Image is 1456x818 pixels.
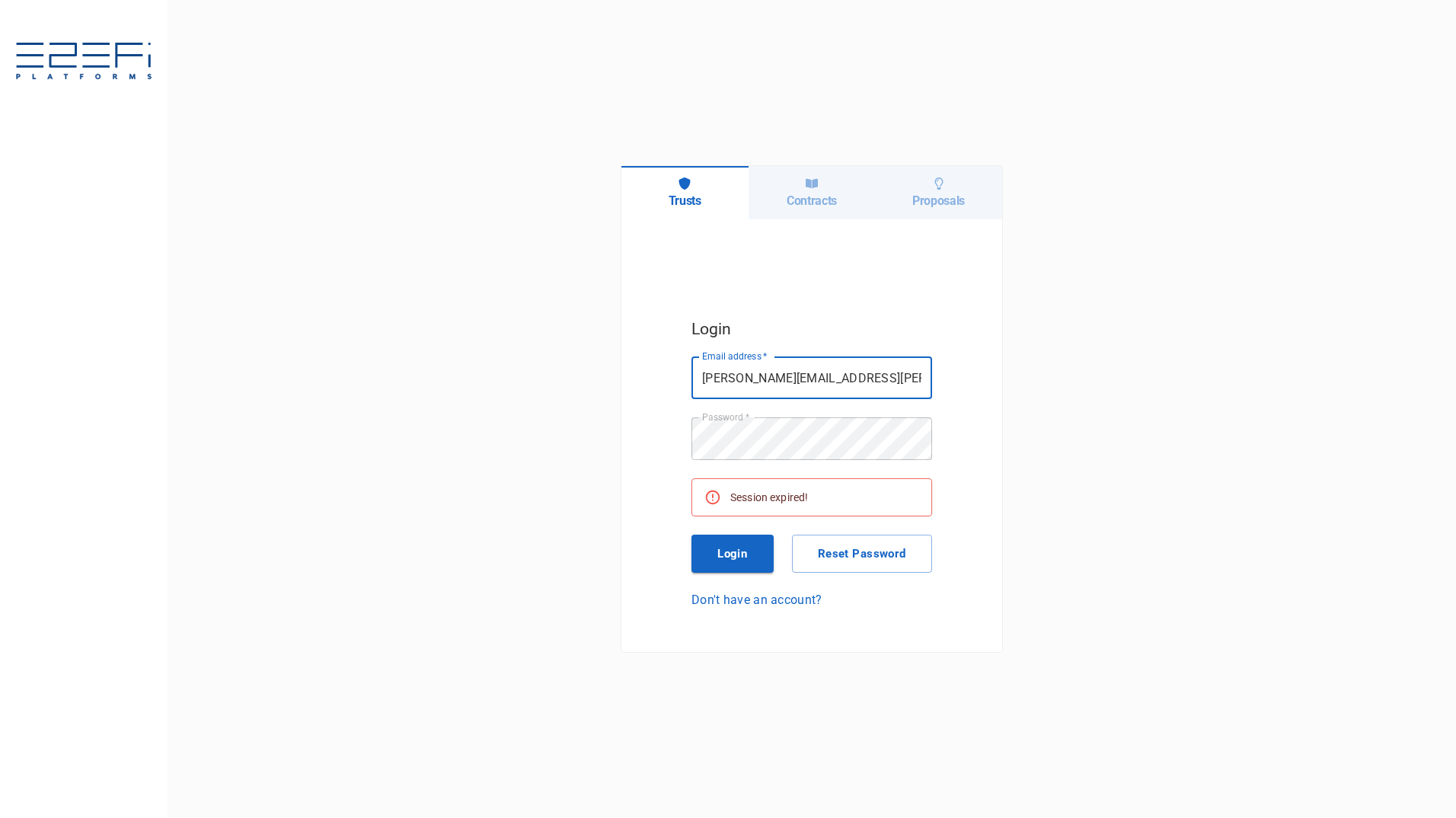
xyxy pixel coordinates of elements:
[702,350,768,363] label: Email address
[15,43,152,82] img: E2EFiPLATFORMS-7f06cbf9.svg
[912,193,965,208] h6: Proposals
[702,411,749,423] label: Password
[792,535,932,573] button: Reset Password
[691,535,774,573] button: Login
[787,193,837,208] h6: Contracts
[669,193,701,208] h6: Trusts
[691,591,932,609] a: Don't have an account?
[691,316,932,342] h5: Login
[730,484,808,511] div: Session expired!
